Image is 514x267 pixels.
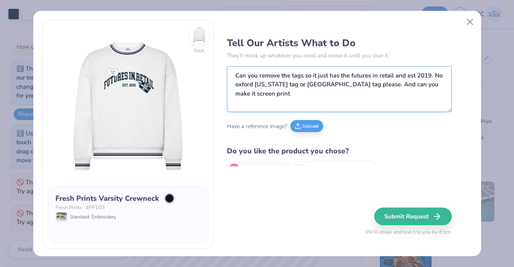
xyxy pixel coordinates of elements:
h3: Tell Our Artists What to Do [227,37,452,49]
label: Recommend alternatives [294,161,377,176]
img: Standard: Embroidery [56,212,67,221]
span: Standard: Embroidery [70,213,116,220]
p: They’ll mock up whatever you need and revise it until you love it. [227,51,452,60]
img: Back [191,27,207,43]
div: Back [194,47,204,54]
button: Upload [290,120,323,132]
button: Close [462,14,477,30]
span: # FP103 [86,204,105,212]
div: Fresh Prints Varsity Crewneck [55,193,159,204]
span: We’ll email and text it to you by 8 pm. [365,228,452,236]
textarea: Can you remove the tags so it just has the futures in retail and est 2019. No oxford [US_STATE] t... [227,66,452,112]
h4: Do you like the product you chose? [227,145,452,157]
span: Fresh Prints [55,204,82,212]
img: Front [48,26,208,186]
span: Have a reference image? [227,122,287,130]
label: Yes, leave it as is [227,161,290,176]
button: Submit Request [374,208,452,225]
